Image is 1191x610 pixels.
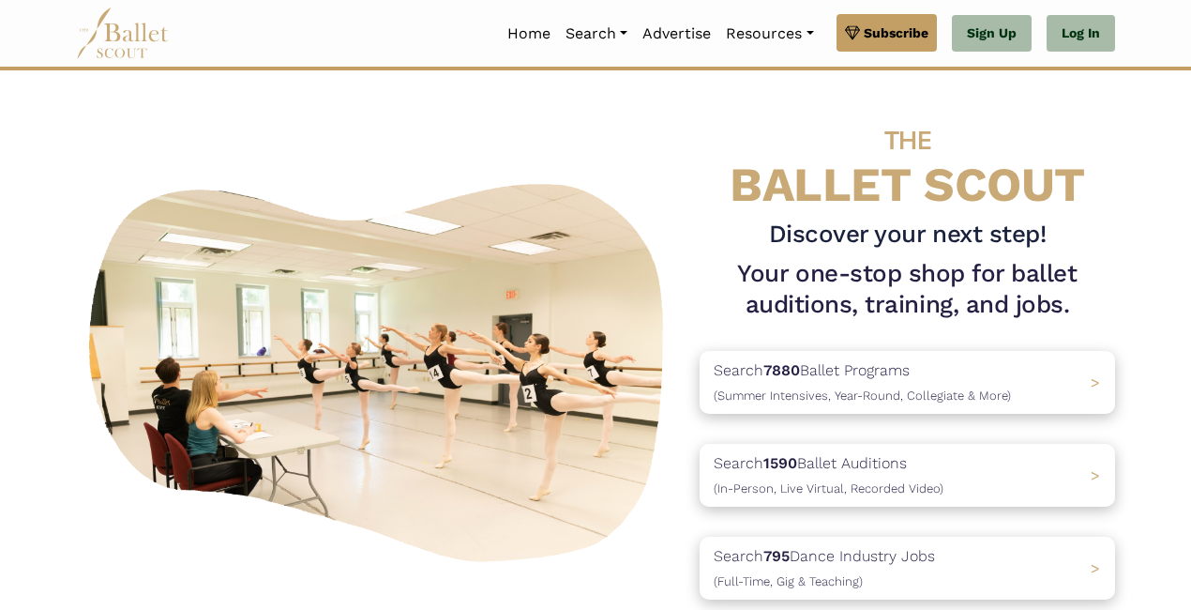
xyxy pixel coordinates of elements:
[700,444,1115,507] a: Search1590Ballet Auditions(In-Person, Live Virtual, Recorded Video) >
[558,14,635,53] a: Search
[714,481,943,496] span: (In-Person, Live Virtual, Recorded Video)
[700,258,1115,322] h1: Your one-stop shop for ballet auditions, training, and jobs.
[1091,466,1100,484] span: >
[1047,15,1115,53] a: Log In
[837,14,937,52] a: Subscribe
[700,108,1115,211] h4: BALLET SCOUT
[700,537,1115,600] a: Search795Dance Industry Jobs(Full-Time, Gig & Teaching) >
[845,23,860,43] img: gem.svg
[714,544,935,592] p: Search Dance Industry Jobs
[635,14,718,53] a: Advertise
[714,451,943,499] p: Search Ballet Auditions
[76,166,685,572] img: A group of ballerinas talking to each other in a ballet studio
[714,358,1011,406] p: Search Ballet Programs
[763,547,790,565] b: 795
[952,15,1032,53] a: Sign Up
[714,574,863,588] span: (Full-Time, Gig & Teaching)
[700,351,1115,414] a: Search7880Ballet Programs(Summer Intensives, Year-Round, Collegiate & More)>
[1091,559,1100,577] span: >
[718,14,821,53] a: Resources
[864,23,928,43] span: Subscribe
[1091,374,1100,391] span: >
[714,389,1011,403] span: (Summer Intensives, Year-Round, Collegiate & More)
[763,361,800,379] b: 7880
[700,219,1115,251] h3: Discover your next step!
[763,454,797,472] b: 1590
[500,14,558,53] a: Home
[884,125,931,156] span: THE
